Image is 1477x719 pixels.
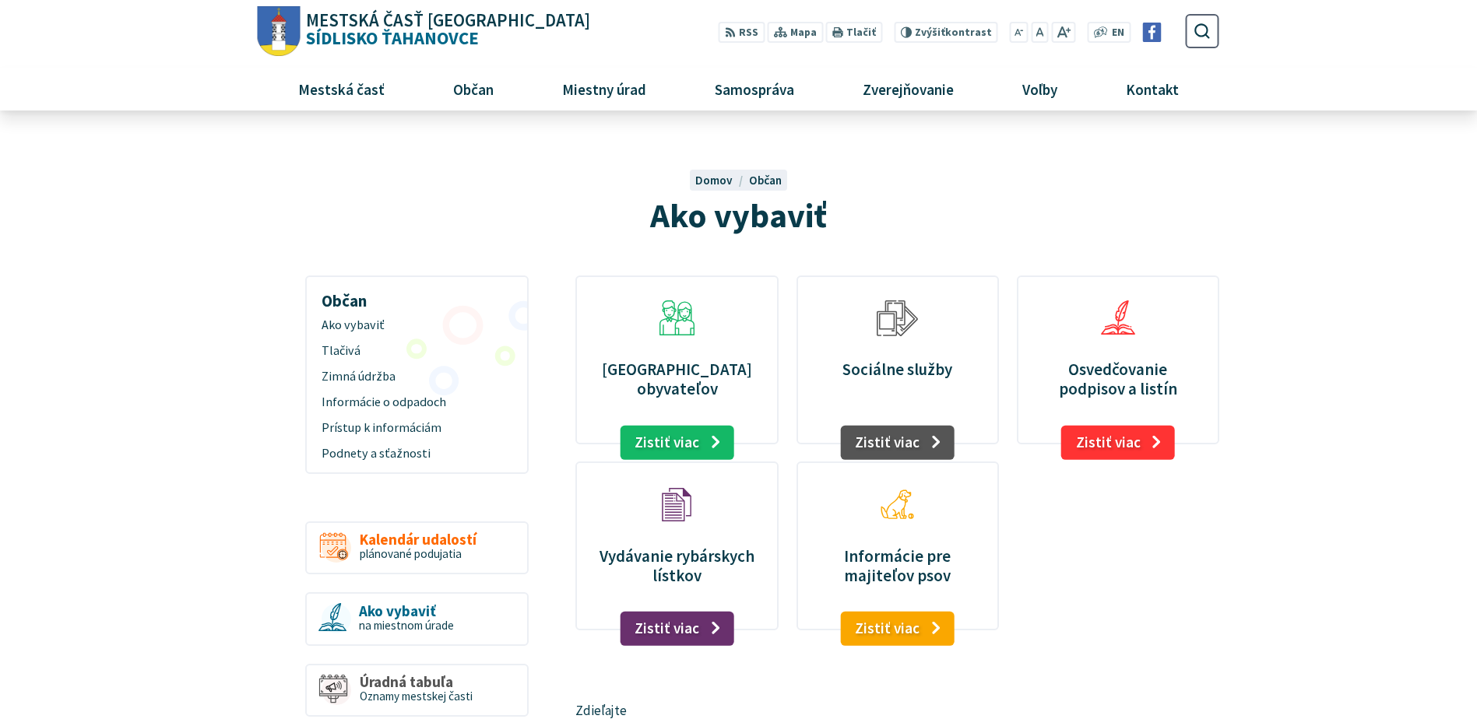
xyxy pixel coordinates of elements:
span: Kontakt [1120,68,1185,110]
a: Zistiť viac [620,612,734,646]
a: Zistiť viac [840,426,955,460]
a: Mapa [768,22,823,43]
span: Miestny úrad [556,68,652,110]
span: Zverejňovanie [856,68,959,110]
span: Mestská časť [292,68,390,110]
a: Miestny úrad [533,68,674,110]
a: RSS [719,22,765,43]
p: [GEOGRAPHIC_DATA] obyvateľov [595,359,759,398]
span: Úradná tabuľa [360,674,473,690]
button: Zmenšiť veľkosť písma [1010,22,1029,43]
span: Mapa [790,25,817,41]
a: Prístup k informáciám [312,416,521,441]
a: Tlačivá [312,338,521,364]
img: Prejsť na Facebook stránku [1142,23,1162,42]
span: Občan [447,68,499,110]
button: Zväčšiť veľkosť písma [1051,22,1075,43]
span: Ako vybaviť [650,194,827,237]
span: Tlačivá [322,338,512,364]
span: EN [1112,25,1124,41]
span: na miestnom úrade [359,618,454,633]
span: Domov [695,173,733,188]
span: Informácie o odpadoch [322,390,512,416]
a: Mestská časť [269,68,413,110]
a: Logo Sídlisko Ťahanovce, prejsť na domovskú stránku. [258,6,590,57]
span: Ako vybaviť [322,313,512,338]
span: Samospráva [709,68,800,110]
a: Kontakt [1098,68,1208,110]
span: Sídlisko Ťahanovce [301,12,591,47]
a: Občan [424,68,522,110]
p: Sociálne služby [815,359,979,379]
a: Podnety a sťažnosti [312,440,521,466]
a: Zistiť viac [840,612,955,646]
span: Podnety a sťažnosti [322,440,512,466]
span: Voľby [1017,68,1064,110]
h3: Občan [312,280,521,313]
a: Samospráva [687,68,823,110]
a: Zverejňovanie [835,68,983,110]
span: Oznamy mestskej časti [360,689,473,703]
img: Prejsť na domovskú stránku [258,6,301,57]
a: Ako vybaviť [312,313,521,338]
p: Osvedčovanie podpisov a listín [1036,359,1200,398]
span: Ako vybaviť [359,603,454,619]
span: Zimná údržba [322,364,512,390]
a: Kalendár udalostí plánované podujatia [305,521,529,575]
span: plánované podujatia [360,546,462,561]
button: Nastaviť pôvodnú veľkosť písma [1031,22,1048,43]
a: Informácie o odpadoch [312,390,521,416]
a: EN [1108,25,1129,41]
span: Kalendár udalostí [360,531,477,548]
span: RSS [739,25,758,41]
a: Domov [695,173,748,188]
a: Voľby [994,68,1086,110]
button: Zvýšiťkontrast [894,22,997,43]
button: Tlačiť [826,22,882,43]
span: Mestská časť [GEOGRAPHIC_DATA] [306,12,590,30]
a: Úradná tabuľa Oznamy mestskej časti [305,664,529,717]
span: Tlačiť [846,26,876,39]
a: Zistiť viac [620,426,734,460]
p: Informácie pre majiteľov psov [815,546,979,585]
a: Zistiť viac [1061,426,1176,460]
span: kontrast [915,26,992,39]
a: Občan [749,173,782,188]
span: Prístup k informáciám [322,416,512,441]
p: Vydávanie rybárskych lístkov [595,546,759,585]
span: Zvýšiť [915,26,945,39]
a: Ako vybaviť na miestnom úrade [305,592,529,646]
a: Zimná údržba [312,364,521,390]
